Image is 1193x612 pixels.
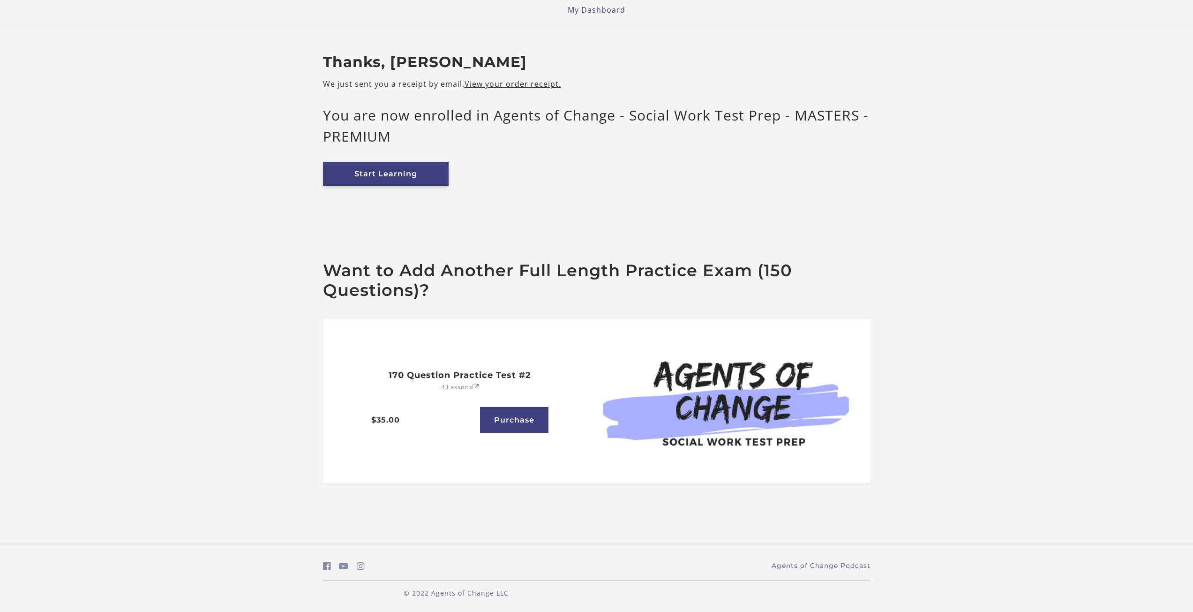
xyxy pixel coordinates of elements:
[323,105,870,147] p: You are now enrolled in Agents of Change - Social Work Test Prep - MASTERS - PREMIUM
[472,385,479,391] i: Open in a new window
[357,562,365,571] i: https://www.instagram.com/agentsofchangeprep/ (Open in a new window)
[339,562,348,571] i: https://www.youtube.com/c/AgentsofChangeTestPrepbyMeaganMitchell (Open in a new window)
[323,53,870,71] h2: Thanks, [PERSON_NAME]
[323,559,331,573] a: https://www.facebook.com/groups/aswbtestprep (Open in a new window)
[323,588,589,598] p: © 2022 Agents of Change LLC
[465,79,561,89] a: View your order receipt.
[339,559,348,573] a: https://www.youtube.com/c/AgentsofChangeTestPrepbyMeaganMitchell (Open in a new window)
[357,559,365,573] a: https://www.instagram.com/agentsofchangeprep/ (Open in a new window)
[323,162,449,186] a: Start Learning
[371,416,476,424] h3: $35.00
[480,407,548,433] a: Purchase
[772,561,870,571] a: Agents of Change Podcast
[323,562,331,571] i: https://www.facebook.com/groups/aswbtestprep (Open in a new window)
[441,384,479,391] p: 4 Lessons
[323,78,870,90] p: We just sent you a receipt by email.
[364,362,556,384] a: 170 Question Practice Test #2 4 LessonsOpen in a new window
[568,5,625,15] a: My Dashboard
[364,370,556,380] h2: 170 Question Practice Test #2
[597,319,870,484] a: 170 Question Practice Test #2 (Open in a new window)
[323,261,870,300] h2: Want to Add Another Full Length Practice Exam (150 Questions)?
